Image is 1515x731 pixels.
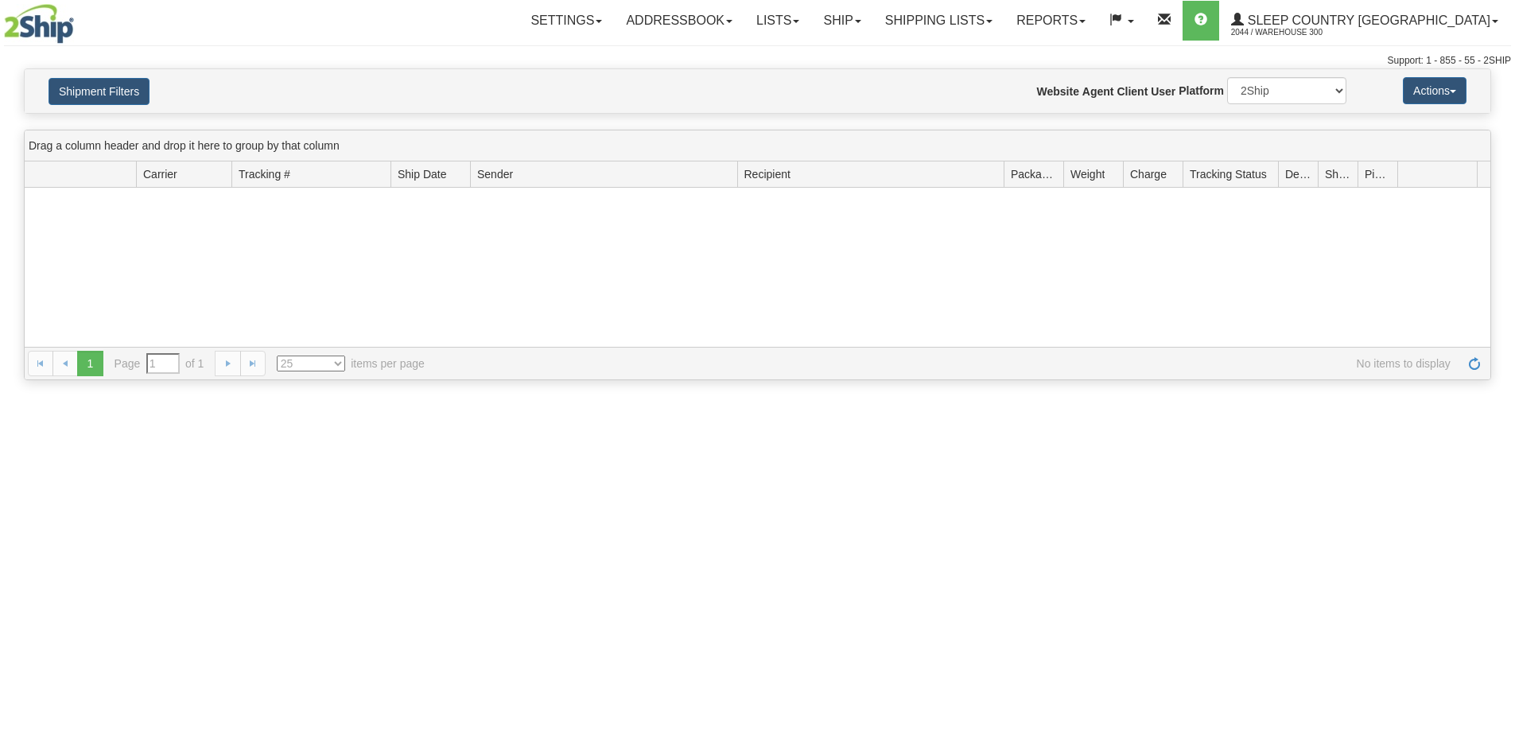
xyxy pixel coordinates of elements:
[239,166,290,182] span: Tracking #
[1190,166,1267,182] span: Tracking Status
[1219,1,1510,41] a: Sleep Country [GEOGRAPHIC_DATA] 2044 / Warehouse 300
[477,166,513,182] span: Sender
[744,166,791,182] span: Recipient
[1130,166,1167,182] span: Charge
[744,1,811,41] a: Lists
[115,353,204,374] span: Page of 1
[1325,166,1351,182] span: Shipment Issues
[4,4,74,44] img: logo2044.jpg
[1403,77,1466,104] button: Actions
[614,1,744,41] a: Addressbook
[1151,84,1175,99] label: User
[1004,1,1097,41] a: Reports
[447,356,1451,371] span: No items to display
[873,1,1004,41] a: Shipping lists
[1285,166,1311,182] span: Delivery Status
[1037,84,1079,99] label: Website
[811,1,872,41] a: Ship
[49,78,150,105] button: Shipment Filters
[1117,84,1148,99] label: Client
[519,1,614,41] a: Settings
[1365,166,1391,182] span: Pickup Status
[277,356,425,371] span: items per page
[25,130,1490,161] div: grid grouping header
[1082,84,1114,99] label: Agent
[1231,25,1350,41] span: 2044 / Warehouse 300
[1070,166,1105,182] span: Weight
[1462,351,1487,376] a: Refresh
[1011,166,1057,182] span: Packages
[1244,14,1490,27] span: Sleep Country [GEOGRAPHIC_DATA]
[4,54,1511,68] div: Support: 1 - 855 - 55 - 2SHIP
[143,166,177,182] span: Carrier
[77,351,103,376] span: 1
[398,166,446,182] span: Ship Date
[1179,83,1224,99] label: Platform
